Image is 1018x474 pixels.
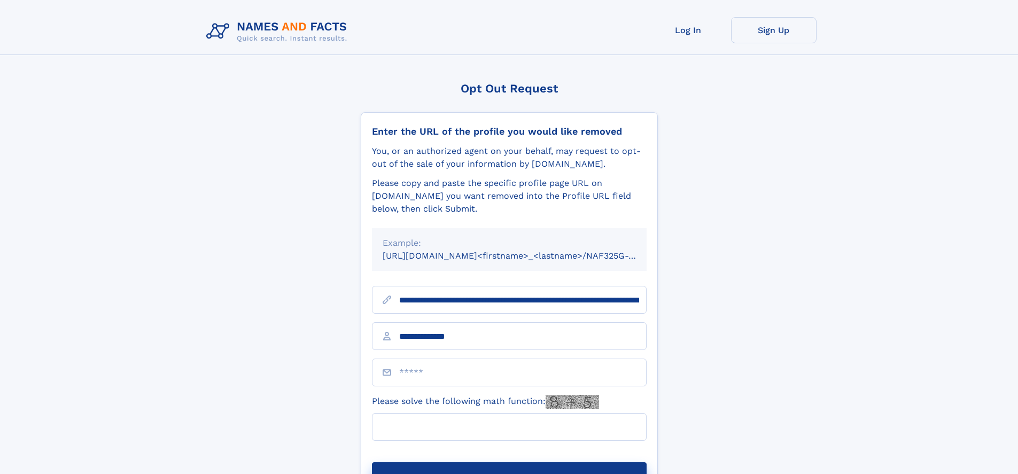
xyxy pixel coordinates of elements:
a: Log In [646,17,731,43]
div: Please copy and paste the specific profile page URL on [DOMAIN_NAME] you want removed into the Pr... [372,177,647,215]
div: Example: [383,237,636,250]
div: Enter the URL of the profile you would like removed [372,126,647,137]
small: [URL][DOMAIN_NAME]<firstname>_<lastname>/NAF325G-xxxxxxxx [383,251,667,261]
div: You, or an authorized agent on your behalf, may request to opt-out of the sale of your informatio... [372,145,647,170]
img: Logo Names and Facts [202,17,356,46]
label: Please solve the following math function: [372,395,599,409]
div: Opt Out Request [361,82,658,95]
a: Sign Up [731,17,817,43]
